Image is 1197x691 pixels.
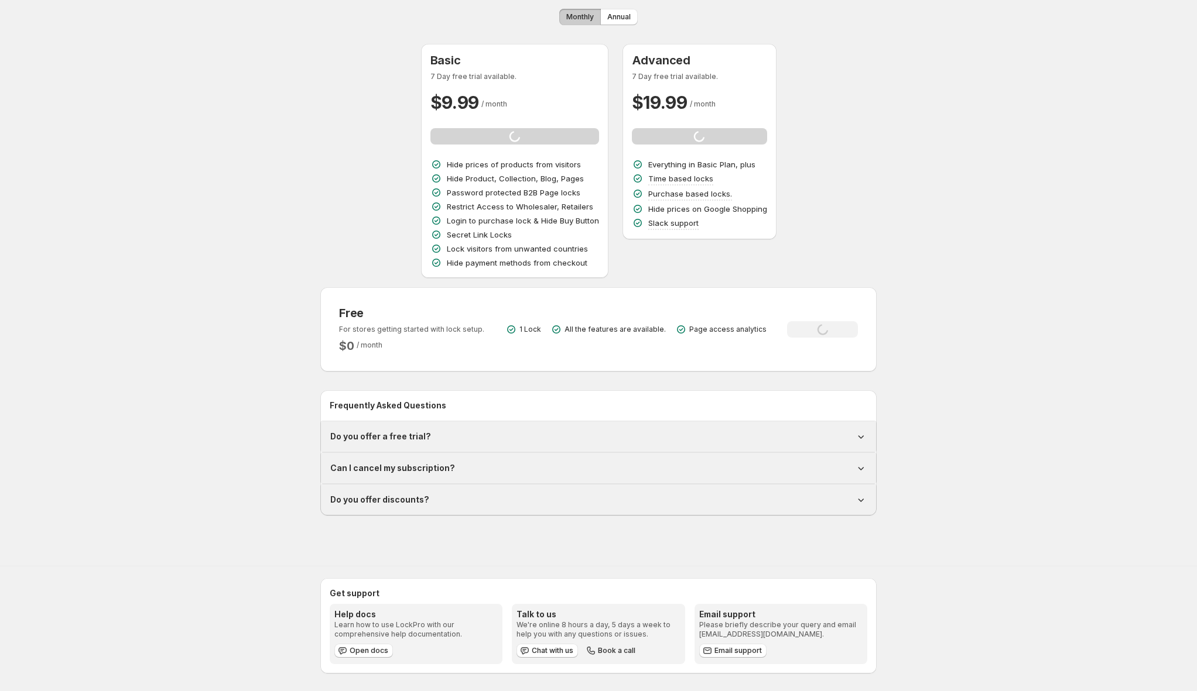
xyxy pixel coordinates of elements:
[559,9,601,25] button: Monthly
[339,306,484,320] h3: Free
[699,620,863,639] p: Please briefly describe your query and email [EMAIL_ADDRESS][DOMAIN_NAME].
[714,646,762,655] span: Email support
[689,325,767,334] p: Page access analytics
[447,229,512,240] p: Secret Link Locks
[648,173,713,184] p: Time based locks
[447,159,581,170] p: Hide prices of products from visitors
[566,12,594,22] span: Monthly
[481,99,507,108] span: / month
[648,159,755,170] p: Everything in Basic Plan, plus
[600,9,638,25] button: Annual
[517,609,680,620] h3: Talk to us
[334,609,498,620] h3: Help docs
[648,188,732,200] p: Purchase based locks.
[330,587,867,599] h2: Get support
[334,644,393,658] a: Open docs
[607,12,631,22] span: Annual
[517,644,578,658] button: Chat with us
[447,201,593,212] p: Restrict Access to Wholesaler, Retailers
[648,217,699,229] p: Slack support
[430,53,599,67] h3: Basic
[447,215,599,226] p: Login to purchase lock & Hide Buy Button
[447,173,584,184] p: Hide Product, Collection, Blog, Pages
[339,339,354,353] h2: $ 0
[430,91,480,114] h2: $ 9.99
[330,494,429,506] h1: Do you offer discounts?
[330,431,431,442] h1: Do you offer a free trial?
[632,72,767,81] p: 7 Day free trial available.
[350,646,388,655] span: Open docs
[330,462,455,474] h1: Can I cancel my subscription?
[690,99,716,108] span: / month
[699,609,863,620] h3: Email support
[357,341,382,349] span: / month
[648,203,767,215] p: Hide prices on Google Shopping
[598,646,635,655] span: Book a call
[430,72,599,81] p: 7 Day free trial available.
[699,644,767,658] a: Email support
[583,644,640,658] button: Book a call
[334,620,498,639] p: Learn how to use LockPro with our comprehensive help documentation.
[447,257,587,269] p: Hide payment methods from checkout
[330,400,867,411] h2: Frequently Asked Questions
[565,325,666,334] p: All the features are available.
[339,325,484,334] p: For stores getting started with lock setup.
[519,325,541,334] p: 1 Lock
[632,53,767,67] h3: Advanced
[532,646,573,655] span: Chat with us
[632,91,688,114] h2: $ 19.99
[447,243,588,255] p: Lock visitors from unwanted countries
[517,620,680,639] p: We're online 8 hours a day, 5 days a week to help you with any questions or issues.
[447,187,580,198] p: Password protected B2B Page locks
